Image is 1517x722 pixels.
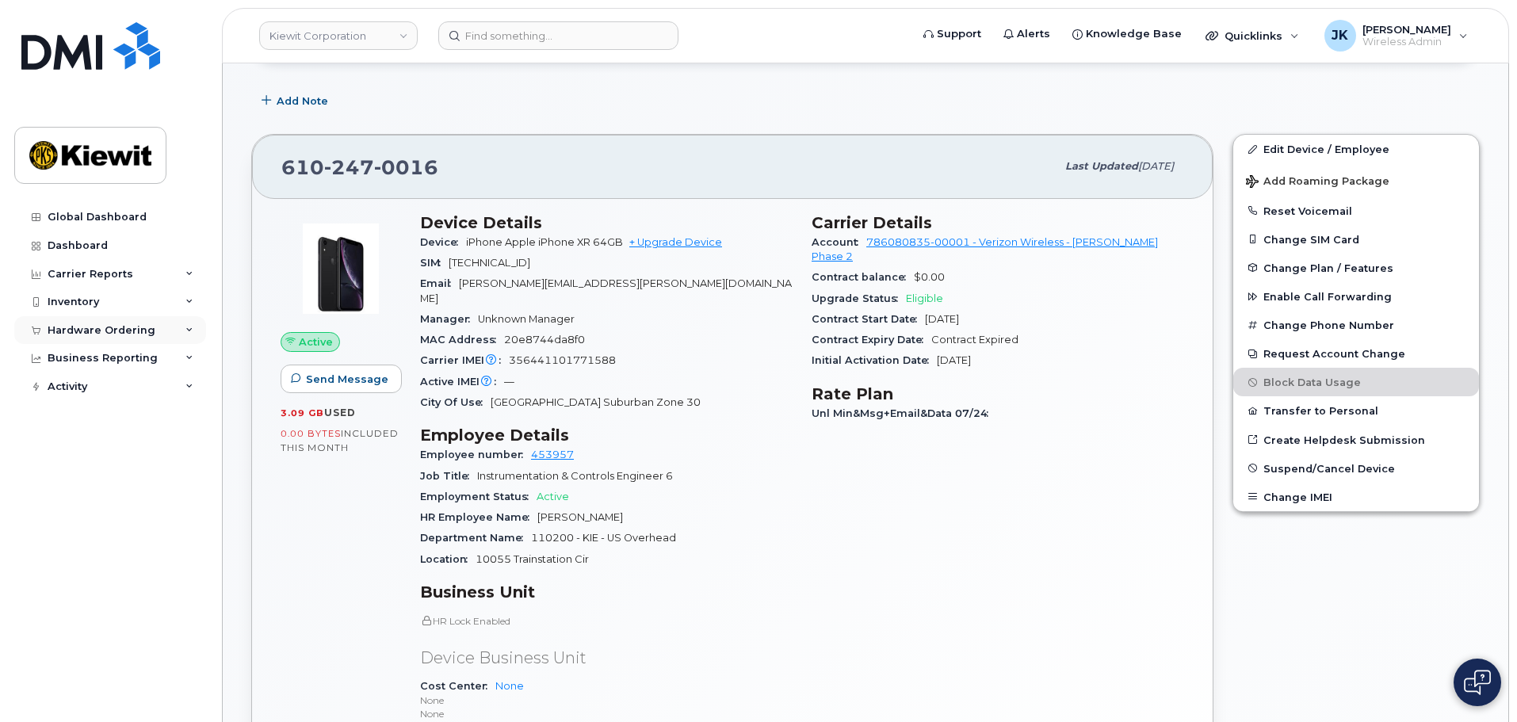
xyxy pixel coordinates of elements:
input: Find something... [438,21,678,50]
span: — [504,376,514,388]
span: 0.00 Bytes [281,428,341,439]
a: Alerts [992,18,1061,50]
span: 247 [324,155,374,179]
p: None [420,693,793,707]
span: HR Employee Name [420,511,537,523]
h3: Rate Plan [812,384,1184,403]
span: Location [420,553,476,565]
a: 453957 [531,449,574,460]
button: Transfer to Personal [1233,396,1479,425]
p: None [420,707,793,720]
span: 3.09 GB [281,407,324,418]
span: Add Roaming Package [1246,175,1389,190]
div: Quicklinks [1194,20,1310,52]
span: iPhone Apple iPhone XR 64GB [466,236,623,248]
p: HR Lock Enabled [420,614,793,628]
span: Quicklinks [1225,29,1282,42]
button: Change Phone Number [1233,311,1479,339]
button: Request Account Change [1233,339,1479,368]
span: [TECHNICAL_ID] [449,257,530,269]
span: Contract Expired [931,334,1018,346]
span: $0.00 [914,271,945,283]
span: Account [812,236,866,248]
span: Unl Min&Msg+Email&Data 07/24 [812,407,996,419]
span: [PERSON_NAME][EMAIL_ADDRESS][PERSON_NAME][DOMAIN_NAME] [420,277,792,304]
img: Open chat [1464,670,1491,695]
span: 610 [281,155,438,179]
span: Alerts [1017,26,1050,42]
span: 0016 [374,155,438,179]
span: Initial Activation Date [812,354,937,366]
span: Contract Start Date [812,313,925,325]
a: Knowledge Base [1061,18,1193,50]
span: 10055 Trainstation Cir [476,553,589,565]
span: Enable Call Forwarding [1263,291,1392,303]
a: Create Helpdesk Submission [1233,426,1479,454]
button: Reset Voicemail [1233,197,1479,225]
span: Instrumentation & Controls Engineer 6 [477,470,673,482]
h3: Business Unit [420,583,793,602]
p: Device Business Unit [420,647,793,670]
button: Change SIM Card [1233,225,1479,254]
button: Enable Call Forwarding [1233,282,1479,311]
span: Knowledge Base [1086,26,1182,42]
span: Upgrade Status [812,292,906,304]
span: Support [937,26,981,42]
h3: Device Details [420,213,793,232]
span: Wireless Admin [1362,36,1451,48]
button: Send Message [281,365,402,393]
span: Cost Center [420,680,495,692]
button: Block Data Usage [1233,368,1479,396]
button: Add Roaming Package [1233,164,1479,197]
span: [PERSON_NAME] [537,511,623,523]
span: Add Note [277,94,328,109]
span: included this month [281,427,399,453]
a: Edit Device / Employee [1233,135,1479,163]
a: + Upgrade Device [629,236,722,248]
button: Suspend/Cancel Device [1233,454,1479,483]
span: Email [420,277,459,289]
span: Eligible [906,292,943,304]
span: Department Name [420,532,531,544]
span: Device [420,236,466,248]
span: [GEOGRAPHIC_DATA] Suburban Zone 30 [491,396,701,408]
h3: Employee Details [420,426,793,445]
span: Last updated [1065,160,1138,172]
span: [DATE] [937,354,971,366]
span: 20e8744da8f0 [504,334,585,346]
a: None [495,680,524,692]
span: Active [299,334,333,350]
span: 356441101771588 [509,354,616,366]
span: Unknown Manager [478,313,575,325]
span: Active [537,491,569,502]
button: Add Note [251,86,342,115]
a: Kiewit Corporation [259,21,418,50]
span: City Of Use [420,396,491,408]
span: MAC Address [420,334,504,346]
span: Employment Status [420,491,537,502]
h3: Carrier Details [812,213,1184,232]
a: 786080835-00001 - Verizon Wireless - [PERSON_NAME] Phase 2 [812,236,1158,262]
span: [DATE] [925,313,959,325]
span: SIM [420,257,449,269]
span: JK [1332,26,1348,45]
span: used [324,407,356,418]
span: [PERSON_NAME] [1362,23,1451,36]
span: Send Message [306,372,388,387]
button: Change IMEI [1233,483,1479,511]
img: image20231002-3703462-1qb80zy.jpeg [293,221,388,316]
span: [DATE] [1138,160,1174,172]
div: Jamie Krussel [1313,20,1479,52]
span: Carrier IMEI [420,354,509,366]
span: Contract balance [812,271,914,283]
span: Employee number [420,449,531,460]
button: Change Plan / Features [1233,254,1479,282]
span: Job Title [420,470,477,482]
span: 110200 - KIE - US Overhead [531,532,676,544]
span: Contract Expiry Date [812,334,931,346]
span: Active IMEI [420,376,504,388]
span: Change Plan / Features [1263,262,1393,273]
a: Support [912,18,992,50]
span: Manager [420,313,478,325]
span: Suspend/Cancel Device [1263,462,1395,474]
